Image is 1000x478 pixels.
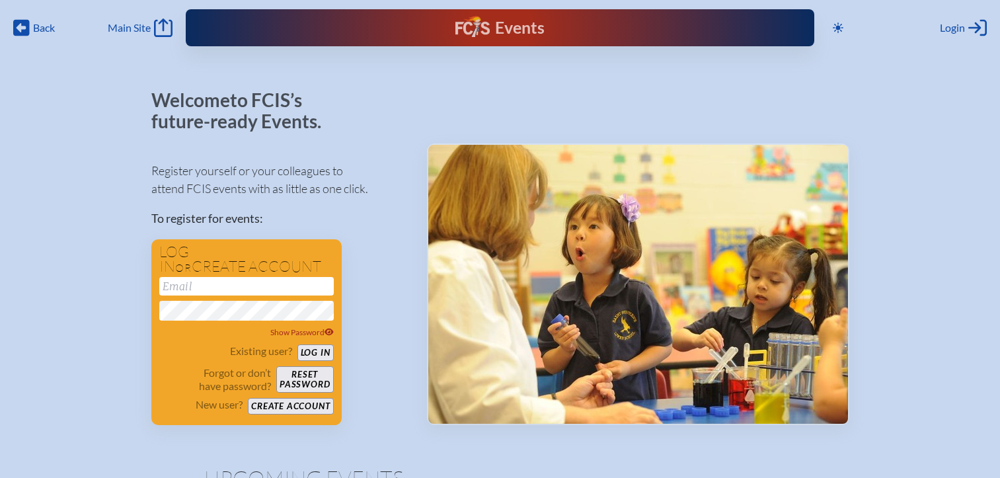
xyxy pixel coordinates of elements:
[159,277,334,296] input: Email
[248,398,333,415] button: Create account
[940,21,965,34] span: Login
[151,90,336,132] p: Welcome to FCIS’s future-ready Events.
[175,261,192,274] span: or
[276,366,333,393] button: Resetpassword
[159,245,334,274] h1: Log in create account
[151,162,406,198] p: Register yourself or your colleagues to attend FCIS events with as little as one click.
[159,366,272,393] p: Forgot or don’t have password?
[270,327,334,337] span: Show Password
[297,344,334,361] button: Log in
[364,16,636,40] div: FCIS Events — Future ready
[428,145,848,424] img: Events
[33,21,55,34] span: Back
[196,398,243,411] p: New user?
[108,21,151,34] span: Main Site
[230,344,292,358] p: Existing user?
[108,19,173,37] a: Main Site
[151,210,406,227] p: To register for events:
